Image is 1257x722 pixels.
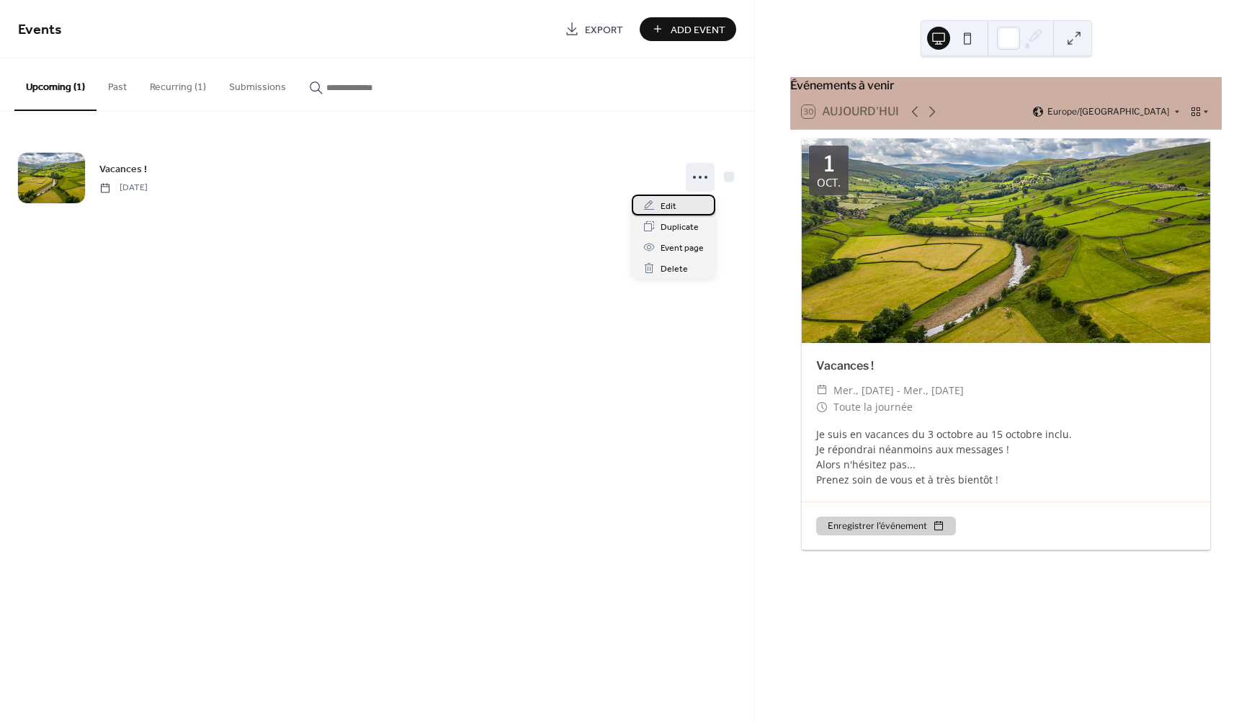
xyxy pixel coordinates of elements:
button: Enregistrer l'événement [816,517,956,535]
span: Export [585,22,623,37]
div: oct. [817,177,841,188]
div: ​ [816,398,828,416]
a: Vacances ! [99,161,147,177]
span: Europe/[GEOGRAPHIC_DATA] [1047,107,1169,116]
div: Événements à venir [790,77,1222,94]
button: Upcoming (1) [14,58,97,111]
span: Delete [661,262,688,277]
div: 1 [824,153,834,174]
span: Add Event [671,22,725,37]
span: [DATE] [99,182,148,195]
span: Edit [661,199,676,214]
button: Submissions [218,58,298,110]
a: Export [554,17,634,41]
span: Events [18,16,62,44]
div: ​ [816,382,828,399]
div: Je suis en vacances du 3 octobre au 15 octobre inclu. Je répondrai néanmoins aux messages ! Alors... [802,427,1210,487]
span: Toute la journée [833,398,913,416]
button: Past [97,58,138,110]
span: mer., [DATE] - mer., [DATE] [833,382,964,399]
button: Add Event [640,17,736,41]
span: Event page [661,241,704,256]
div: Vacances ! [802,357,1210,375]
span: Duplicate [661,220,699,235]
span: Vacances ! [99,162,147,177]
button: Recurring (1) [138,58,218,110]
